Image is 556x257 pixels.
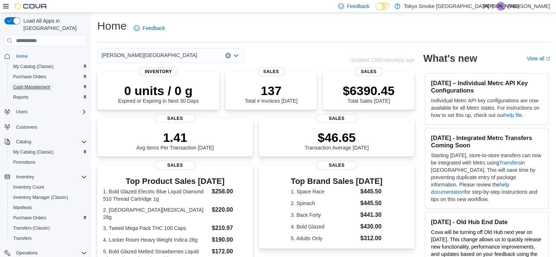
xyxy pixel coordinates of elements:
button: Clear input [225,53,231,58]
button: Promotions [7,157,90,167]
span: Home [13,52,87,61]
button: Users [13,107,30,116]
a: Transfers [10,234,34,243]
span: Manifests [13,205,32,211]
div: Avg Items Per Transaction [DATE] [136,130,214,151]
dd: $445.50 [360,187,383,196]
dd: $220.00 [212,205,247,214]
span: My Catalog (Classic) [13,149,54,155]
span: Promotions [13,159,35,165]
dd: $210.97 [212,224,247,233]
span: Inventory Count [10,183,87,192]
span: Sales [316,114,357,123]
span: [PERSON_NAME] [483,2,519,11]
span: Load All Apps in [GEOGRAPHIC_DATA] [20,17,87,32]
button: Home [1,51,90,61]
span: Transfers (Classic) [13,225,50,231]
span: Feedback [347,3,369,10]
a: help documentation [431,182,509,195]
span: Operations [16,250,38,256]
span: Transfers (Classic) [10,224,87,233]
span: Inventory [139,67,178,76]
h3: [DATE] - Old Hub End Date [431,218,542,226]
a: Inventory Manager (Classic) [10,193,71,202]
a: Purchase Orders [10,72,49,81]
a: View allExternal link [527,56,550,61]
span: My Catalog (Classic) [13,64,54,69]
button: Catalog [13,137,34,146]
p: 1.41 [136,130,214,145]
span: Sales [355,67,382,76]
a: Manifests [10,203,35,212]
span: Purchase Orders [10,72,87,81]
span: Sales [155,114,196,123]
dd: $430.00 [360,222,383,231]
button: Manifests [7,203,90,213]
button: My Catalog (Classic) [7,147,90,157]
a: Reports [10,93,31,102]
span: Customers [16,124,37,130]
button: Inventory Manager (Classic) [7,192,90,203]
p: Updated 1269 minute(s) ago [349,57,414,63]
h3: Top Product Sales [DATE] [103,177,247,186]
a: My Catalog (Classic) [10,62,57,71]
dd: $258.00 [212,187,247,196]
span: Reports [13,94,29,100]
span: Feedback [143,24,165,32]
span: Transfers [10,234,87,243]
span: [PERSON_NAME][GEOGRAPHIC_DATA] [102,51,197,60]
button: Customers [1,121,90,132]
span: Users [13,107,87,116]
p: Tokyo Smoke [GEOGRAPHIC_DATA] [404,2,489,11]
span: Inventory Manager (Classic) [10,193,87,202]
dt: 2. Spinach [291,200,358,207]
a: My Catalog (Classic) [10,148,57,156]
span: Users [16,109,27,115]
button: Inventory [1,172,90,182]
a: Purchase Orders [10,213,49,222]
img: Cova [15,3,48,10]
svg: External link [546,57,550,61]
button: Users [1,107,90,117]
p: 137 [245,83,297,98]
span: Manifests [10,203,87,212]
span: Cash Management [10,83,87,91]
dd: $445.50 [360,199,383,208]
div: James Owomero [496,2,505,11]
button: Purchase Orders [7,213,90,223]
a: Promotions [10,158,38,167]
span: Promotions [10,158,87,167]
div: Transaction Average [DATE] [305,130,369,151]
a: Cash Management [10,83,53,91]
span: Purchase Orders [13,215,46,221]
h1: Home [97,19,126,33]
div: Expired or Expiring in Next 30 Days [118,83,199,104]
dd: $312.00 [360,234,383,243]
span: Reports [10,93,87,102]
a: Transfers [499,160,521,166]
span: Home [16,53,28,59]
div: Total Sales [DATE] [343,83,395,104]
span: Inventory [16,174,34,180]
span: Purchase Orders [10,213,87,222]
dd: $172.00 [212,247,247,256]
dt: 1. Bold Glazed Electric Blue Liquid Diamond 510 Thread Cartridge 1g [103,188,209,203]
a: help file [504,112,522,118]
span: Catalog [13,137,87,146]
a: Inventory Count [10,183,47,192]
span: Purchase Orders [13,74,46,80]
h2: What's new [423,53,477,64]
button: Cash Management [7,82,90,92]
div: Total # Invoices [DATE] [245,83,297,104]
span: Catalog [16,139,31,145]
h3: Top Brand Sales [DATE] [291,177,383,186]
span: Inventory Manager (Classic) [13,194,68,200]
p: 0 units / 0 g [118,83,199,98]
a: Home [13,52,31,61]
h3: [DATE] – Individual Metrc API Key Configurations [431,79,542,94]
button: Inventory [13,173,37,181]
button: Transfers [7,233,90,243]
button: Open list of options [233,53,239,58]
span: Inventory [13,173,87,181]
